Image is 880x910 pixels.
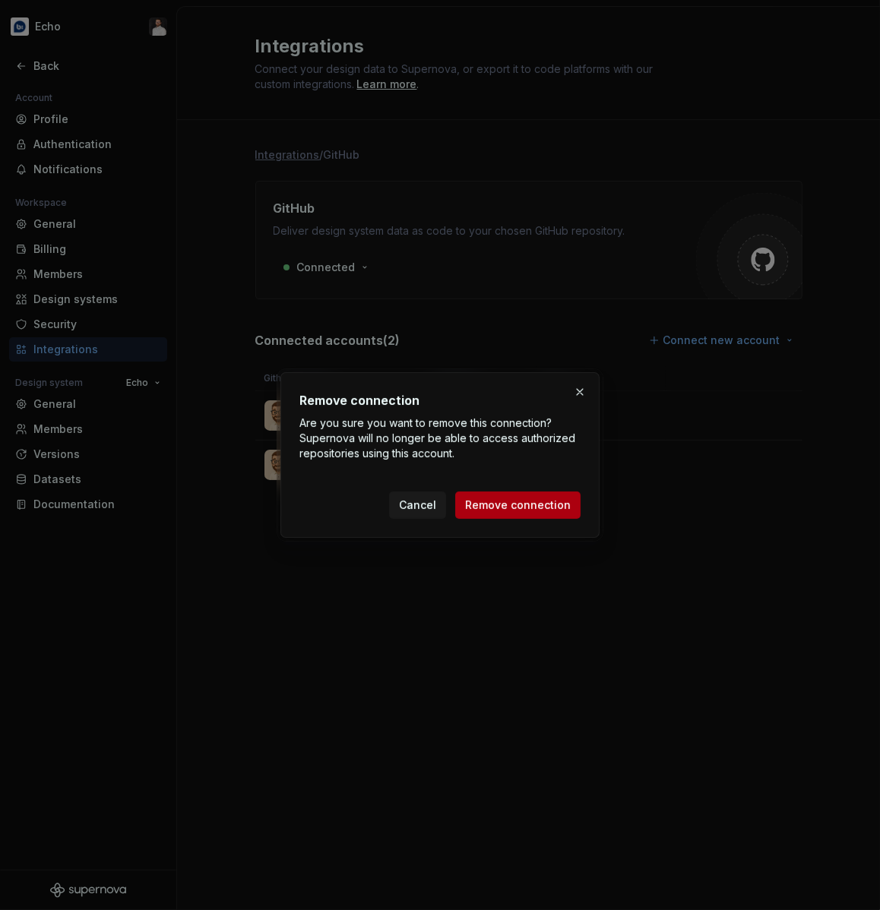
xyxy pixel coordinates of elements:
[399,498,436,513] span: Cancel
[465,498,571,513] span: Remove connection
[455,491,581,519] button: Remove connection
[389,491,446,519] button: Cancel
[299,416,581,461] p: Are you sure you want to remove this connection? Supernova will no longer be able to access autho...
[299,391,581,409] h2: Remove connection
